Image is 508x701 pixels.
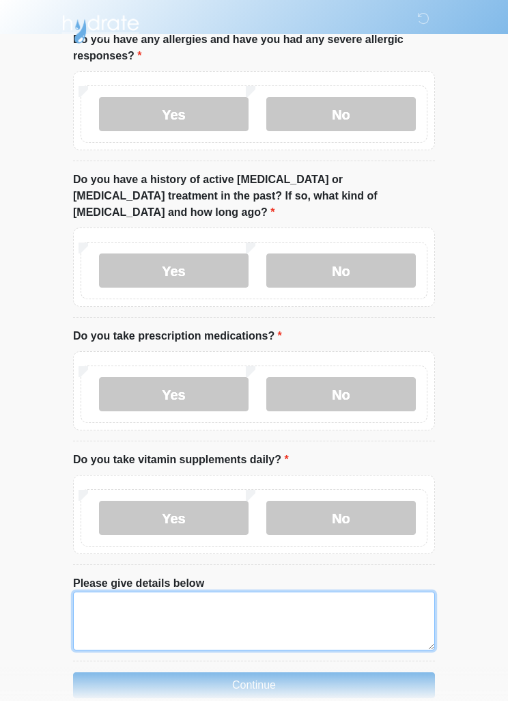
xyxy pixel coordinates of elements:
[266,377,416,411] label: No
[99,97,249,131] label: Yes
[99,377,249,411] label: Yes
[73,452,289,468] label: Do you take vitamin supplements daily?
[99,253,249,288] label: Yes
[73,672,435,698] button: Continue
[266,97,416,131] label: No
[73,171,435,221] label: Do you have a history of active [MEDICAL_DATA] or [MEDICAL_DATA] treatment in the past? If so, wh...
[73,575,204,592] label: Please give details below
[266,253,416,288] label: No
[266,501,416,535] label: No
[99,501,249,535] label: Yes
[73,328,282,344] label: Do you take prescription medications?
[59,10,141,44] img: Hydrate IV Bar - Scottsdale Logo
